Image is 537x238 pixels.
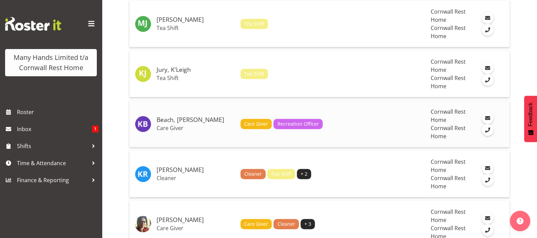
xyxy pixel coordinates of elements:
img: macgrath-jade9905.jpg [135,16,151,32]
a: Email Employee [482,62,494,74]
a: Call Employee [482,224,494,236]
button: Feedback - Show survey [524,96,537,142]
span: Cornwall Rest Home [430,158,465,174]
h5: [PERSON_NAME] [157,166,235,173]
img: thomas-lani973f05299e341621cb024643ca29d998.png [135,216,151,232]
a: Email Employee [482,212,494,224]
img: Rosterit website logo [5,17,61,31]
a: Email Employee [482,12,494,24]
span: Tea Shift [271,170,291,178]
span: Cornwall Rest Home [430,208,465,224]
p: Cleaner [157,175,235,181]
span: Tea Shift [244,70,264,78]
h5: [PERSON_NAME] [157,16,235,23]
a: Call Employee [482,74,494,86]
a: Call Employee [482,174,494,186]
span: Feedback [527,102,534,126]
span: Roster [17,107,99,117]
span: Recreation Officer [277,120,319,128]
span: Cornwall Rest Home [430,58,465,74]
a: Email Employee [482,162,494,174]
span: Cornwall Rest Home [430,124,465,140]
img: kate-beach11473.jpg [135,116,151,132]
span: + 3 [304,220,311,228]
p: Care Giver [157,125,235,131]
span: Finance & Reporting [17,175,88,185]
a: Email Employee [482,112,494,124]
span: Cornwall Rest Home [430,74,465,90]
img: kleigh-jury11391.jpg [135,66,151,82]
span: Shifts [17,141,88,151]
span: Cleaner [277,220,295,228]
span: Cleaner [244,170,262,178]
div: Many Hands Limited t/a Cornwall Rest Home [12,52,90,73]
span: + 2 [301,170,307,178]
span: Cornwall Rest Home [430,108,465,124]
p: Tea Shift [157,25,235,31]
span: 1 [92,126,99,132]
p: Tea Shift [157,75,235,81]
h5: Jury, K'Leigh [157,66,235,73]
h5: Beach, [PERSON_NAME] [157,116,235,123]
p: Care Giver [157,225,235,232]
span: Inbox [17,124,92,134]
span: Care Giver [244,120,268,128]
span: Cornwall Rest Home [430,24,465,40]
span: Cornwall Rest Home [430,8,465,23]
h5: [PERSON_NAME] [157,217,235,223]
span: Cornwall Rest Home [430,174,465,190]
span: Care Giver [244,220,268,228]
span: Tea Shift [244,20,264,28]
span: Time & Attendance [17,158,88,168]
a: Call Employee [482,24,494,36]
img: help-xxl-2.png [517,218,523,224]
img: kirsty-richardson11430.jpg [135,166,151,182]
a: Call Employee [482,124,494,136]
